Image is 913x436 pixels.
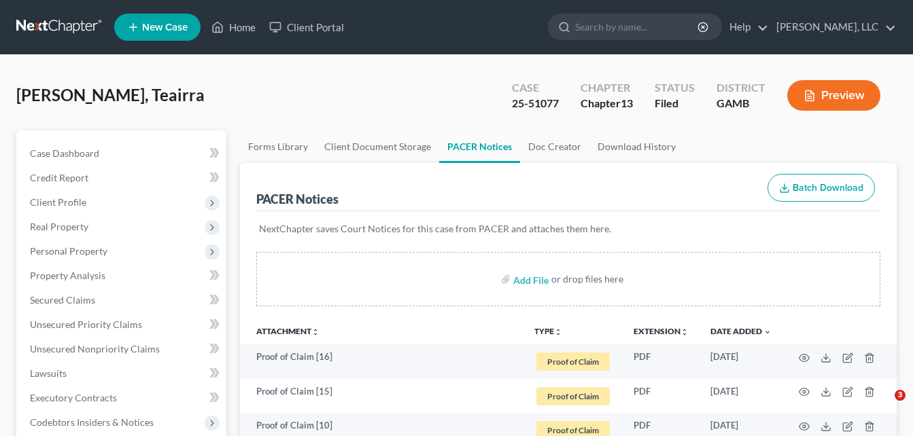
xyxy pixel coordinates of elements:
[717,80,765,96] div: District
[512,80,559,96] div: Case
[551,272,623,286] div: or drop files here
[19,141,226,166] a: Case Dashboard
[655,96,695,111] div: Filed
[717,96,765,111] div: GAMB
[30,245,107,257] span: Personal Property
[723,15,768,39] a: Help
[534,385,612,407] a: Proof of Claim
[700,344,782,379] td: [DATE]
[534,350,612,373] a: Proof of Claim
[30,196,86,208] span: Client Profile
[19,361,226,386] a: Lawsuits
[30,294,95,306] span: Secured Claims
[534,327,562,336] button: TYPEunfold_more
[16,85,205,105] span: [PERSON_NAME], Teairra
[240,130,316,163] a: Forms Library
[19,166,226,190] a: Credit Report
[655,80,695,96] div: Status
[30,270,105,281] span: Property Analysis
[787,80,880,111] button: Preview
[19,386,226,410] a: Executory Contracts
[581,96,633,111] div: Chapter
[142,22,188,33] span: New Case
[634,326,689,336] a: Extensionunfold_more
[30,319,142,330] span: Unsecured Priority Claims
[581,80,633,96] div: Chapter
[520,130,589,163] a: Doc Creator
[240,344,523,379] td: Proof of Claim [16]
[793,182,863,194] span: Batch Download
[19,337,226,361] a: Unsecured Nonpriority Claims
[621,96,633,109] span: 13
[710,326,772,336] a: Date Added expand_more
[554,328,562,336] i: unfold_more
[30,392,117,403] span: Executory Contracts
[768,174,875,202] button: Batch Download
[512,96,559,111] div: 25-51077
[30,367,67,379] span: Lawsuits
[895,390,906,401] span: 3
[19,264,226,288] a: Property Analysis
[536,352,610,371] span: Proof of Claim
[536,387,610,405] span: Proof of Claim
[681,328,689,336] i: unfold_more
[30,221,88,232] span: Real Property
[19,312,226,337] a: Unsecured Priority Claims
[770,15,896,39] a: [PERSON_NAME], LLC
[623,379,700,414] td: PDF
[316,130,439,163] a: Client Document Storage
[240,379,523,414] td: Proof of Claim [15]
[439,130,520,163] a: PACER Notices
[867,390,899,422] iframe: Intercom live chat
[19,288,226,312] a: Secured Claims
[262,15,351,39] a: Client Portal
[259,222,878,236] p: NextChapter saves Court Notices for this case from PACER and attaches them here.
[575,14,700,39] input: Search by name...
[589,130,684,163] a: Download History
[205,15,262,39] a: Home
[30,343,160,355] span: Unsecured Nonpriority Claims
[30,416,154,428] span: Codebtors Insiders & Notices
[311,328,320,336] i: unfold_more
[256,326,320,336] a: Attachmentunfold_more
[256,191,339,207] div: PACER Notices
[30,147,99,159] span: Case Dashboard
[763,328,772,336] i: expand_more
[623,344,700,379] td: PDF
[30,172,88,183] span: Credit Report
[700,379,782,414] td: [DATE]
